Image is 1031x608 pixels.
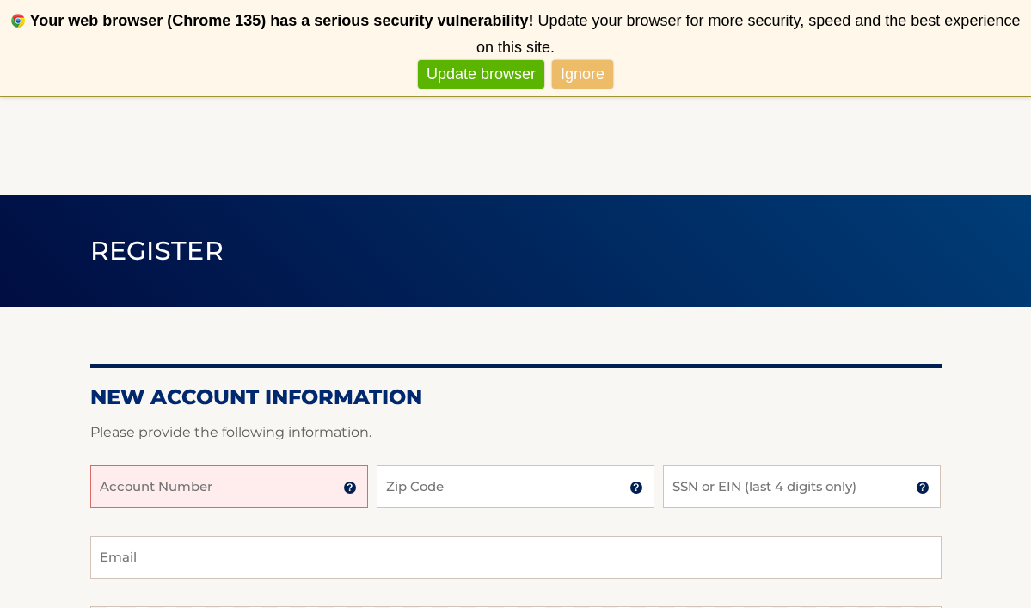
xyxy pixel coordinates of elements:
input: Email [90,536,942,579]
input: Zip Code [377,465,654,508]
a: Ignore [552,60,613,89]
h2: New Account Information [90,384,942,410]
input: Account Number [90,465,368,508]
b: Your web browser (Chrome 135) has a serious security vulnerability! [30,12,534,29]
img: tooltip.svg [629,481,643,494]
a: Update browser [418,60,544,89]
span: Register [90,235,224,267]
p: Please provide the following information. [90,421,942,445]
span: Update your browser for more security, speed and the best experience on this site. [476,12,1020,56]
img: tooltip.svg [916,481,930,494]
img: tooltip.svg [343,481,357,494]
input: SSN or EIN (last 4 digits only) [663,465,941,508]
